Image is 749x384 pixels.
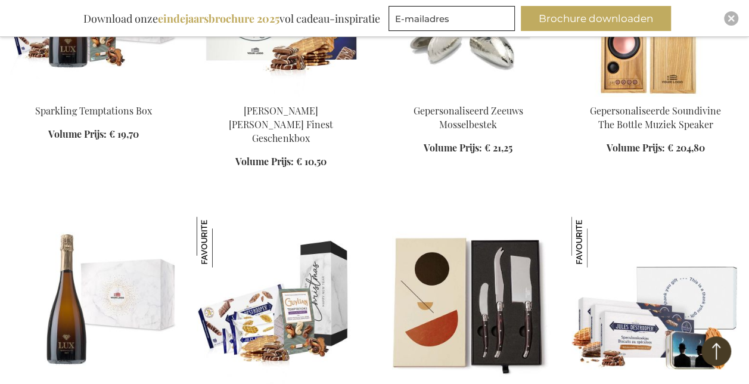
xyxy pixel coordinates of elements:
span: Volume Prijs: [235,155,294,168]
a: Volume Prijs: € 21,25 [424,141,512,155]
span: € 21,25 [484,141,512,154]
a: Personalised Soundivine The Bottle Music Speaker [571,89,739,101]
a: [PERSON_NAME] [PERSON_NAME] Finest Geschenkbox [229,104,332,144]
a: Sparkling Temptations Bpx Sparkling Temptations Box [10,89,178,101]
img: Jules Destrooper Ultimate Biscuits Gift Set [571,216,622,267]
img: Lux Sparkling Wine [10,216,178,383]
span: Volume Prijs: [48,128,107,140]
a: Sparkling Temptations Box [35,104,152,117]
img: Jules Destrooper Ultimate Biscuits Gift Set [571,216,739,383]
a: Gepersonaliseerde Soundivine The Bottle Muziek Speaker [590,104,721,131]
span: € 10,50 [296,155,327,168]
img: Personalised Gigaro Cheese Knives [384,216,552,383]
form: marketing offers and promotions [389,6,518,35]
div: Close [724,11,738,26]
a: Volume Prijs: € 10,50 [235,155,327,169]
input: E-mailadres [389,6,515,31]
a: Gepersonaliseerd Zeeuws Mosselbestek [414,104,523,131]
span: € 204,80 [667,141,704,154]
a: Jules Destrooper Jules' Finest Gift Box Jules Destrooper Jules' Finest Geschenkbox [197,89,365,101]
b: eindejaarsbrochure 2025 [158,11,279,26]
span: € 19,70 [109,128,139,140]
a: Volume Prijs: € 19,70 [48,128,139,141]
div: Download onze vol cadeau-inspiratie [78,6,386,31]
button: Brochure downloaden [521,6,671,31]
span: Volume Prijs: [606,141,664,154]
a: Personalised Zeeland Mussel Cutlery Gepersonaliseerd Zeeuws Mosselbestek [384,89,552,101]
a: Volume Prijs: € 204,80 [606,141,704,155]
img: Close [728,15,735,22]
img: The Perfect Temptations Box [197,216,247,267]
img: The Perfect Temptations Box [197,216,365,383]
span: Volume Prijs: [424,141,482,154]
